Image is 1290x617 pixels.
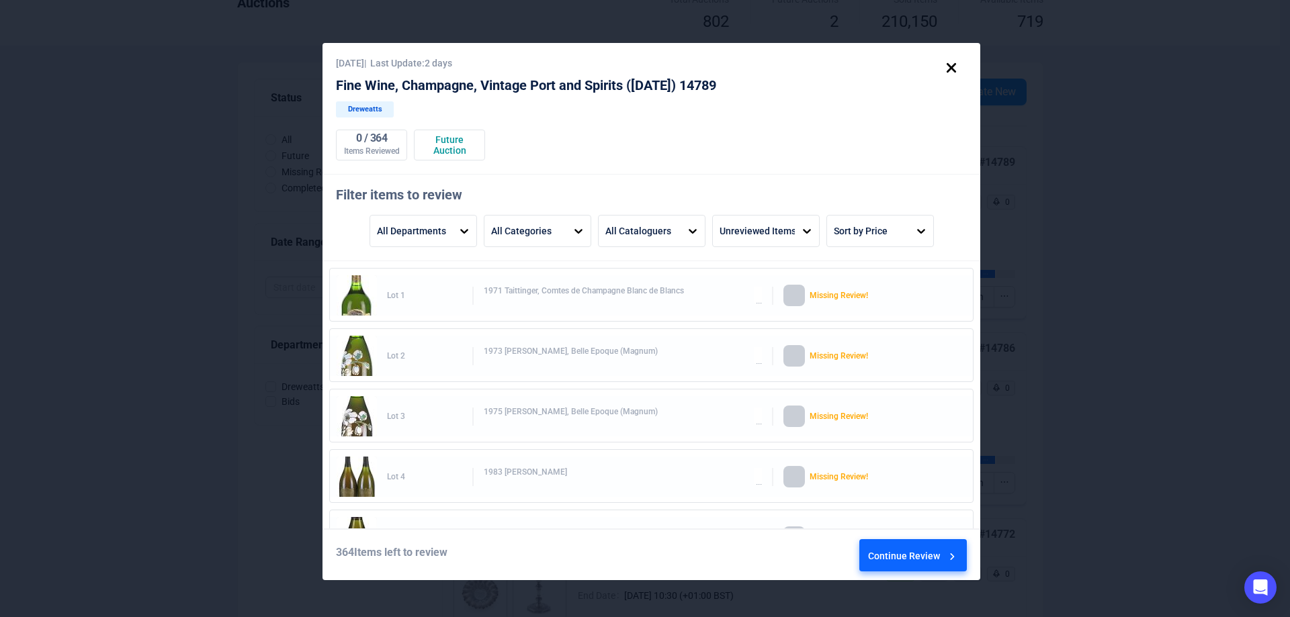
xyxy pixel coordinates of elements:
[336,78,967,93] div: Fine Wine, Champagne, Vintage Port and Spirits ([DATE]) 14789
[859,539,967,571] button: Continue Review
[484,346,761,367] div: 1973 [PERSON_NAME], Belle Epoque (Magnum)
[336,188,967,208] div: Filter items to review
[484,406,761,427] div: 1975 [PERSON_NAME], Belle Epoque (Magnum)
[420,134,479,156] div: Future Auction
[810,466,919,487] div: Missing Review!
[810,406,919,427] div: Missing Review!
[484,527,761,548] div: 1985 Dom Perignon
[337,396,377,436] img: 3_1.jpg
[337,457,377,497] img: 4_1.jpg
[387,406,462,427] div: Lot 3
[336,547,492,563] div: 364 Items left to review
[377,220,446,242] div: All Departments
[810,285,919,306] div: Missing Review!
[484,285,761,306] div: 1971 Taittinger, Comtes de Champagne Blanc de Blancs
[337,130,406,146] div: 0 / 364
[720,220,796,242] div: Unreviewed Items
[605,220,671,242] div: All Cataloguers
[336,56,967,70] div: [DATE] | Last Update: 2 days
[834,220,888,242] div: Sort by Price
[810,526,919,548] div: Missing Review!
[484,467,761,487] div: 1983 [PERSON_NAME]
[337,275,377,316] img: 1_1.jpg
[491,220,552,242] div: All Categories
[337,146,406,157] div: Items Reviewed
[868,540,959,576] div: Continue Review
[387,527,462,548] div: Lot 5
[336,101,394,117] div: Dreweatts
[337,517,377,557] img: 5_1.jpg
[387,346,462,367] div: Lot 2
[387,467,462,487] div: Lot 4
[337,336,377,376] img: 2_1.jpg
[387,285,462,306] div: Lot 1
[810,345,919,367] div: Missing Review!
[1244,571,1277,604] div: Open Intercom Messenger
